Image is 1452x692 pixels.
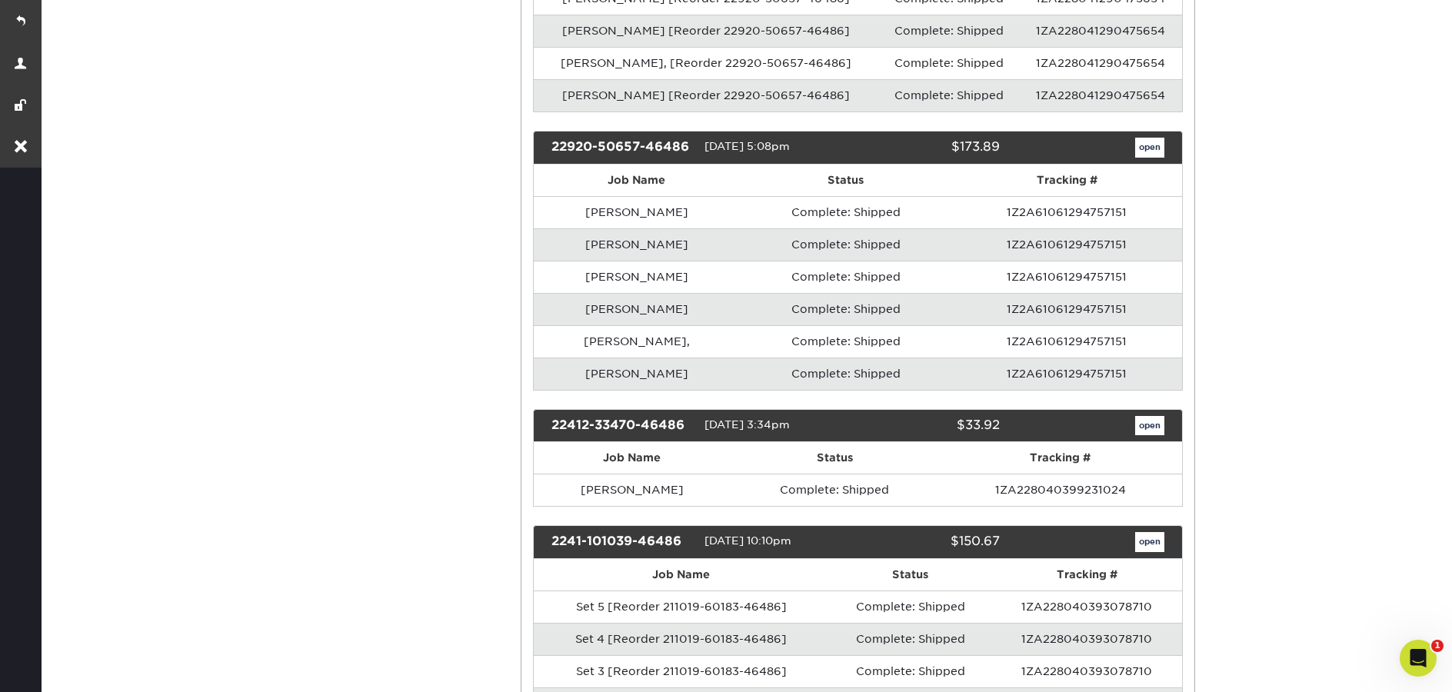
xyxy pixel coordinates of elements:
[1019,15,1182,47] td: 1ZA228041290475654
[938,474,1182,506] td: 1ZA228040399231024
[534,591,830,623] td: Set 5 [Reorder 211019-60183-46486]
[1135,416,1164,436] a: open
[1019,47,1182,79] td: 1ZA228041290475654
[991,655,1182,687] td: 1ZA228040393078710
[952,228,1182,261] td: 1Z2A61061294757151
[740,228,951,261] td: Complete: Shipped
[540,138,704,158] div: 22920-50657-46486
[534,79,879,111] td: [PERSON_NAME] [Reorder 22920-50657-46486]
[731,474,938,506] td: Complete: Shipped
[829,591,991,623] td: Complete: Shipped
[534,325,741,358] td: [PERSON_NAME],
[846,416,1011,436] div: $33.92
[878,47,1019,79] td: Complete: Shipped
[534,228,741,261] td: [PERSON_NAME]
[731,442,938,474] th: Status
[1400,640,1437,677] iframe: Intercom live chat
[534,442,731,474] th: Job Name
[952,165,1182,196] th: Tracking #
[704,418,790,431] span: [DATE] 3:34pm
[938,442,1182,474] th: Tracking #
[534,261,741,293] td: [PERSON_NAME]
[991,559,1182,591] th: Tracking #
[704,535,791,547] span: [DATE] 10:10pm
[1135,138,1164,158] a: open
[991,623,1182,655] td: 1ZA228040393078710
[829,623,991,655] td: Complete: Shipped
[740,196,951,228] td: Complete: Shipped
[740,165,951,196] th: Status
[1019,79,1182,111] td: 1ZA228041290475654
[952,261,1182,293] td: 1Z2A61061294757151
[829,559,991,591] th: Status
[534,474,731,506] td: [PERSON_NAME]
[740,358,951,390] td: Complete: Shipped
[740,293,951,325] td: Complete: Shipped
[740,261,951,293] td: Complete: Shipped
[534,47,879,79] td: [PERSON_NAME], [Reorder 22920-50657-46486]
[952,358,1182,390] td: 1Z2A61061294757151
[540,532,704,552] div: 2241-101039-46486
[534,559,830,591] th: Job Name
[534,15,879,47] td: [PERSON_NAME] [Reorder 22920-50657-46486]
[534,655,830,687] td: Set 3 [Reorder 211019-60183-46486]
[704,140,790,152] span: [DATE] 5:08pm
[952,293,1182,325] td: 1Z2A61061294757151
[846,138,1011,158] div: $173.89
[991,591,1182,623] td: 1ZA228040393078710
[878,79,1019,111] td: Complete: Shipped
[829,655,991,687] td: Complete: Shipped
[4,645,131,687] iframe: Google Customer Reviews
[534,358,741,390] td: [PERSON_NAME]
[540,416,704,436] div: 22412-33470-46486
[534,623,830,655] td: Set 4 [Reorder 211019-60183-46486]
[534,165,741,196] th: Job Name
[740,325,951,358] td: Complete: Shipped
[1431,640,1444,652] span: 1
[534,196,741,228] td: [PERSON_NAME]
[952,325,1182,358] td: 1Z2A61061294757151
[1135,532,1164,552] a: open
[846,532,1011,552] div: $150.67
[952,196,1182,228] td: 1Z2A61061294757151
[534,293,741,325] td: [PERSON_NAME]
[878,15,1019,47] td: Complete: Shipped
